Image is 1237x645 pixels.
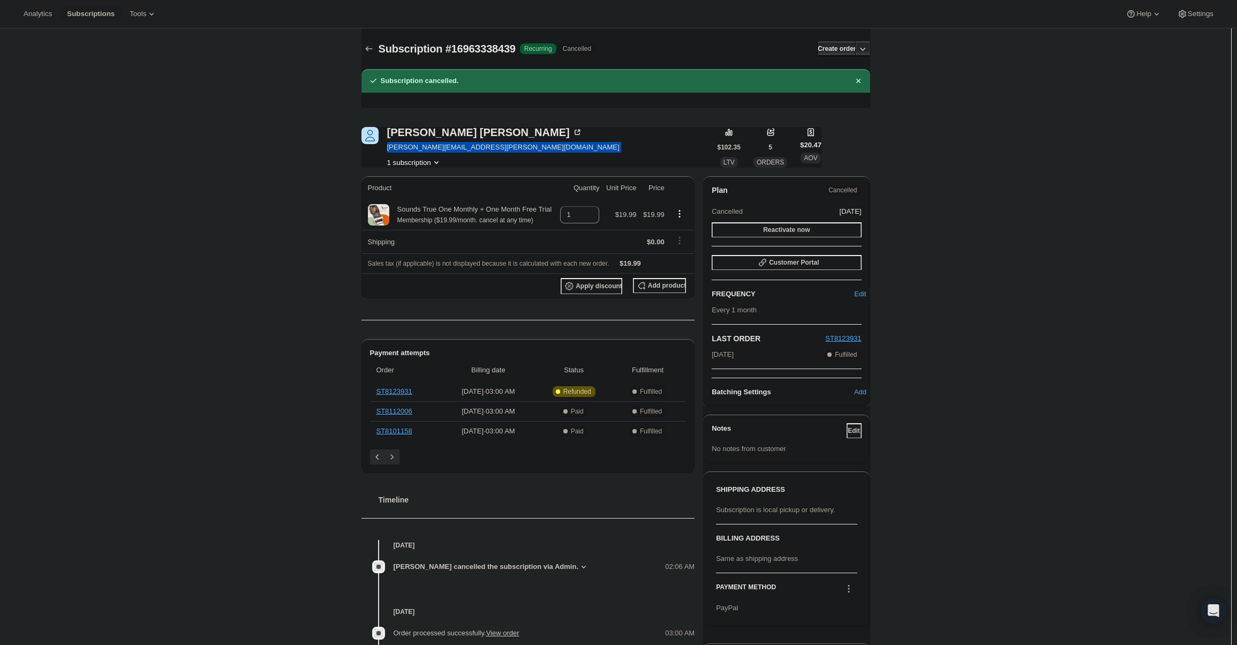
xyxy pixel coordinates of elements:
[394,561,590,572] button: [PERSON_NAME] cancelled the subscription via Admin.
[444,426,532,437] span: [DATE] · 03:00 AM
[563,387,591,396] span: Refunded
[671,235,688,246] button: Shipping actions
[615,211,637,219] span: $19.99
[1201,598,1226,624] div: Open Intercom Messenger
[716,533,857,544] h3: BILLING ADDRESS
[712,423,846,438] h3: Notes
[712,206,743,217] span: Cancelled
[61,6,121,21] button: Subscriptions
[716,583,776,597] h3: PAYMENT METHOD
[643,211,665,219] span: $19.99
[716,506,835,514] span: Subscription is local pickup or delivery.
[712,306,757,314] span: Every 1 month
[387,157,442,168] button: Product actions
[123,6,163,21] button: Tools
[524,44,552,53] span: Recurring
[361,606,695,617] h4: [DATE]
[848,426,860,435] span: Edit
[804,154,817,162] span: AOV
[571,427,584,436] span: Paid
[818,41,856,56] button: Create order
[370,348,687,358] h2: Payment attempts
[370,358,442,382] th: Order
[835,350,857,359] span: Fulfilled
[769,258,819,267] span: Customer Portal
[397,216,533,224] small: Membership ($19.99/month. cancel at any time)
[840,206,862,217] span: [DATE]
[381,76,459,86] h2: Subscription cancelled.
[376,387,412,395] a: ST8123931
[376,427,412,435] a: ST8101158
[640,387,662,396] span: Fulfilled
[444,365,532,376] span: Billing date
[712,289,859,299] h2: FREQUENCY
[616,365,680,376] span: Fulfillment
[665,561,695,572] span: 02:06 AM
[444,406,532,417] span: [DATE] · 03:00 AM
[370,449,687,464] nav: Pagination
[376,407,412,415] a: ST8112006
[640,407,662,416] span: Fulfilled
[379,494,695,505] h2: Timeline
[763,226,810,234] span: Reactivate now
[24,10,52,18] span: Analytics
[647,238,665,246] span: $0.00
[853,384,868,401] button: Add
[387,127,583,138] div: [PERSON_NAME] [PERSON_NAME]
[557,176,603,200] th: Quantity
[368,204,389,226] img: product img
[361,176,557,200] th: Product
[716,484,857,495] h3: SHIPPING ADDRESS
[394,561,579,572] span: [PERSON_NAME] cancelled the subscription via Admin.
[854,387,866,397] span: Add
[712,222,861,237] button: Reactivate now
[361,127,379,144] span: Nancy Lee-Evans
[368,260,609,267] span: Sales tax (if applicable) is not displayed because it is calculated with each new order.
[718,140,741,155] button: $102.35
[1136,10,1151,18] span: Help
[818,44,856,53] span: Create order
[640,427,662,436] span: Fulfilled
[563,44,591,53] span: Cancelled
[716,604,738,612] span: PayPal
[361,41,376,56] button: Subscriptions
[665,628,695,639] span: 03:00 AM
[853,286,868,303] button: Edit
[712,387,859,397] h6: Batching Settings
[538,365,609,376] span: Status
[825,334,861,342] a: ST8123931
[379,43,516,55] span: Subscription #16963338439
[561,278,622,294] button: Apply discount
[384,449,399,464] button: Next
[486,629,519,637] a: View order
[571,407,584,416] span: Paid
[602,176,639,200] th: Unit Price
[576,282,622,290] span: Apply discount
[712,255,861,270] button: Customer Portal
[1119,6,1168,21] button: Help
[620,259,641,267] span: $19.99
[800,140,821,151] span: $20.47
[763,140,778,155] button: 5
[718,143,741,152] span: $102.35
[757,159,784,166] span: ORDERS
[633,278,686,293] button: Add product
[768,143,772,152] span: 5
[17,6,58,21] button: Analytics
[130,10,146,18] span: Tools
[389,204,552,226] div: Sounds True One Monthly + One Month Free Trial
[394,629,519,637] span: Order processed successfully.
[847,423,862,438] button: Edit
[851,73,866,88] button: Dismiss notification
[712,349,734,360] span: [DATE]
[854,289,866,299] span: Edit
[712,445,786,453] span: No notes from customer
[639,176,667,200] th: Price
[712,333,825,344] h2: LAST ORDER
[1188,10,1213,18] span: Settings
[671,208,688,220] button: Product actions
[387,142,620,153] span: [PERSON_NAME][EMAIL_ADDRESS][PERSON_NAME][DOMAIN_NAME]
[716,554,798,562] span: Same as shipping address
[361,230,557,253] th: Shipping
